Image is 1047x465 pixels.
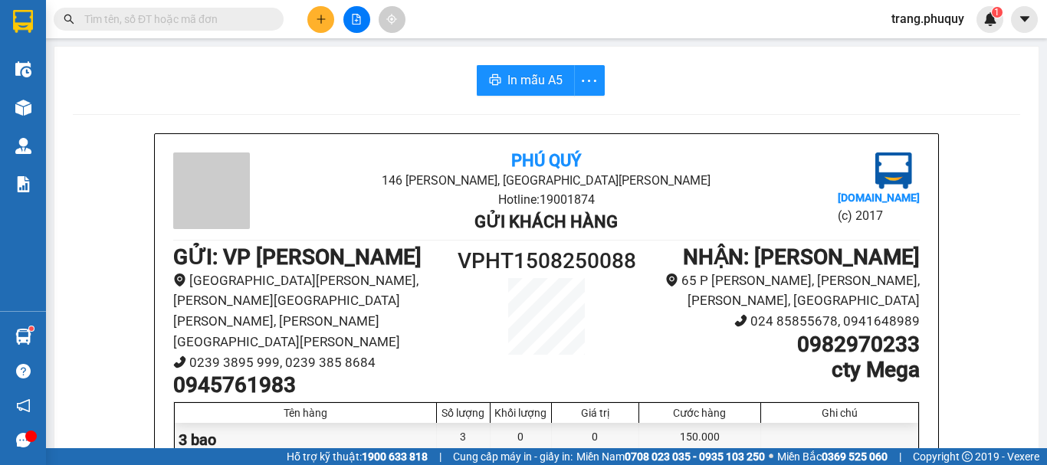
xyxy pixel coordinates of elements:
img: icon-new-feature [983,12,997,26]
li: 65 P [PERSON_NAME], [PERSON_NAME], [PERSON_NAME], [GEOGRAPHIC_DATA] [640,270,920,311]
img: logo.jpg [875,152,912,189]
h1: 0945761983 [173,372,453,398]
strong: 1900 633 818 [362,450,428,463]
div: Số lượng [441,407,486,419]
button: caret-down [1011,6,1038,33]
span: caret-down [1018,12,1032,26]
li: Hotline: 19001874 [297,190,795,209]
img: warehouse-icon [15,138,31,154]
span: search [64,14,74,25]
strong: 0708 023 035 - 0935 103 250 [625,450,765,463]
span: | [899,448,901,465]
img: warehouse-icon [15,100,31,116]
img: solution-icon [15,176,31,192]
span: printer [489,74,501,88]
span: environment [665,273,678,287]
sup: 1 [992,7,1003,18]
div: 0 [552,423,639,457]
div: 150.000 [639,423,761,457]
h1: cty Mega [640,357,920,383]
span: Cung cấp máy in - giấy in: [453,448,573,465]
span: Miền Bắc [777,448,888,465]
div: Cước hàng [643,407,757,419]
div: Giá trị [556,407,635,419]
b: GỬI : VP [PERSON_NAME] [173,244,422,270]
span: copyright [962,451,973,462]
span: aim [386,14,397,25]
li: [GEOGRAPHIC_DATA][PERSON_NAME], [PERSON_NAME][GEOGRAPHIC_DATA][PERSON_NAME], [PERSON_NAME][GEOGRA... [173,270,453,352]
span: phone [173,355,186,368]
b: Gửi khách hàng [474,212,618,231]
li: 0239 3895 999, 0239 385 8684 [173,352,453,373]
div: 3 bao [175,423,437,457]
span: notification [16,398,31,413]
span: | [439,448,441,465]
span: question-circle [16,364,31,378]
div: Ghi chú [765,407,914,419]
span: 1 [994,7,999,18]
span: file-add [351,14,362,25]
img: warehouse-icon [15,329,31,345]
sup: 1 [29,326,34,331]
button: file-add [343,6,370,33]
button: printerIn mẫu A5 [477,65,575,96]
div: Khối lượng [494,407,547,419]
span: more [575,71,604,90]
div: 3 [437,423,491,457]
div: Tên hàng [179,407,432,419]
h1: 0982970233 [640,332,920,358]
strong: 0369 525 060 [822,450,888,463]
span: ⚪️ [769,454,773,460]
input: Tìm tên, số ĐT hoặc mã đơn [84,11,265,28]
li: 024 85855678, 0941648989 [640,311,920,332]
img: warehouse-icon [15,61,31,77]
b: NHẬN : [PERSON_NAME] [683,244,920,270]
span: Miền Nam [576,448,765,465]
button: aim [379,6,405,33]
span: Hỗ trợ kỹ thuật: [287,448,428,465]
span: In mẫu A5 [507,70,563,90]
span: phone [734,314,747,327]
b: [DOMAIN_NAME] [838,192,920,204]
li: (c) 2017 [838,206,920,225]
span: plus [316,14,327,25]
li: 146 [PERSON_NAME], [GEOGRAPHIC_DATA][PERSON_NAME] [297,171,795,190]
h1: VPHT1508250088 [453,244,640,278]
span: environment [173,273,186,287]
span: trang.phuquy [879,9,976,28]
span: message [16,433,31,447]
div: 0 [491,423,552,457]
b: Phú Quý [511,151,581,170]
img: logo-vxr [13,10,33,33]
button: more [574,65,605,96]
button: plus [307,6,334,33]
